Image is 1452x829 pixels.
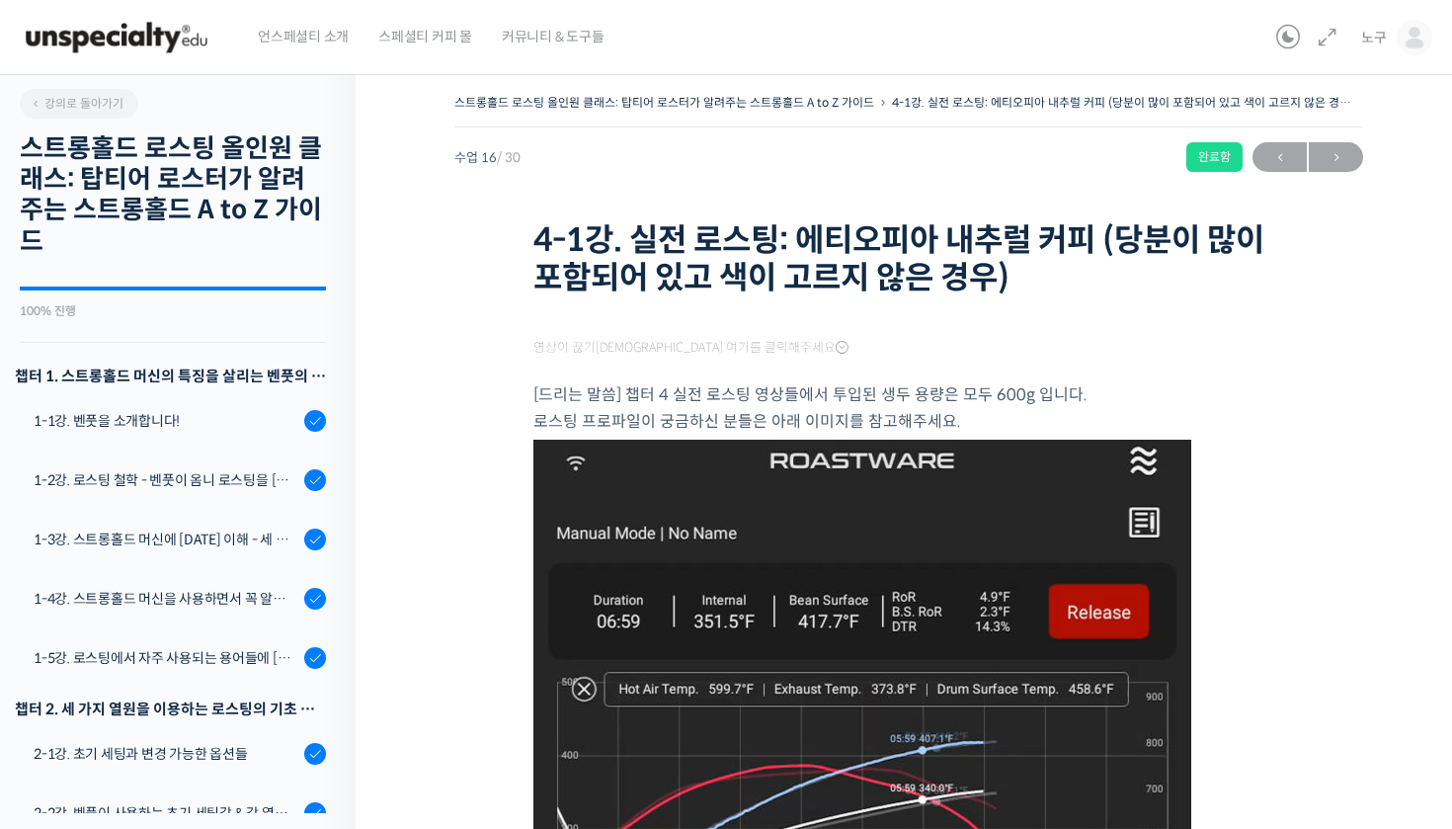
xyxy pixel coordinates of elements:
[1309,144,1363,171] span: →
[15,696,326,722] div: 챕터 2. 세 가지 열원을 이용하는 로스팅의 기초 설계
[34,802,298,824] div: 2-2강. 벤풋이 사용하는 초기 세팅값 & 각 열원이 하는 역할
[15,363,326,389] h3: 챕터 1. 스트롱홀드 머신의 특징을 살리는 벤풋의 로스팅 방식
[1252,144,1307,171] span: ←
[34,529,298,550] div: 1-3강. 스트롱홀드 머신에 [DATE] 이해 - 세 가지 열원이 만들어내는 변화
[20,89,138,119] a: 강의로 돌아가기
[34,588,298,610] div: 1-4강. 스트롱홀드 머신을 사용하면서 꼭 알고 있어야 할 유의사항
[20,305,326,317] div: 100% 진행
[1361,29,1387,46] span: 노구
[34,469,298,491] div: 1-2강. 로스팅 철학 - 벤풋이 옴니 로스팅을 [DATE] 않는 이유
[533,381,1284,435] p: [드리는 말씀] 챕터 4 실전 로스팅 영상들에서 투입된 생두 용량은 모두 600g 입니다. 로스팅 프로파일이 궁금하신 분들은 아래 이미지를 참고해주세요.
[34,743,298,765] div: 2-1강. 초기 세팅과 변경 가능한 옵션들
[1186,142,1243,172] div: 완료함
[34,410,298,432] div: 1-1강. 벤풋을 소개합니다!
[454,151,521,164] span: 수업 16
[533,221,1284,297] h1: 4-1강. 실전 로스팅: 에티오피아 내추럴 커피 (당분이 많이 포함되어 있고 색이 고르지 않은 경우)
[497,149,521,166] span: / 30
[892,95,1354,110] a: 4-1강. 실전 로스팅: 에티오피아 내추럴 커피 (당분이 많이 포함되어 있고 색이 고르지 않은 경우)
[20,133,326,257] h2: 스트롱홀드 로스팅 올인원 클래스: 탑티어 로스터가 알려주는 스트롱홀드 A to Z 가이드
[1252,142,1307,172] a: ←이전
[533,340,848,356] span: 영상이 끊기[DEMOGRAPHIC_DATA] 여기를 클릭해주세요
[34,647,298,669] div: 1-5강. 로스팅에서 자주 사용되는 용어들에 [DATE] 이해
[454,95,874,110] a: 스트롱홀드 로스팅 올인원 클래스: 탑티어 로스터가 알려주는 스트롱홀드 A to Z 가이드
[30,96,123,111] span: 강의로 돌아가기
[1309,142,1363,172] a: 다음→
